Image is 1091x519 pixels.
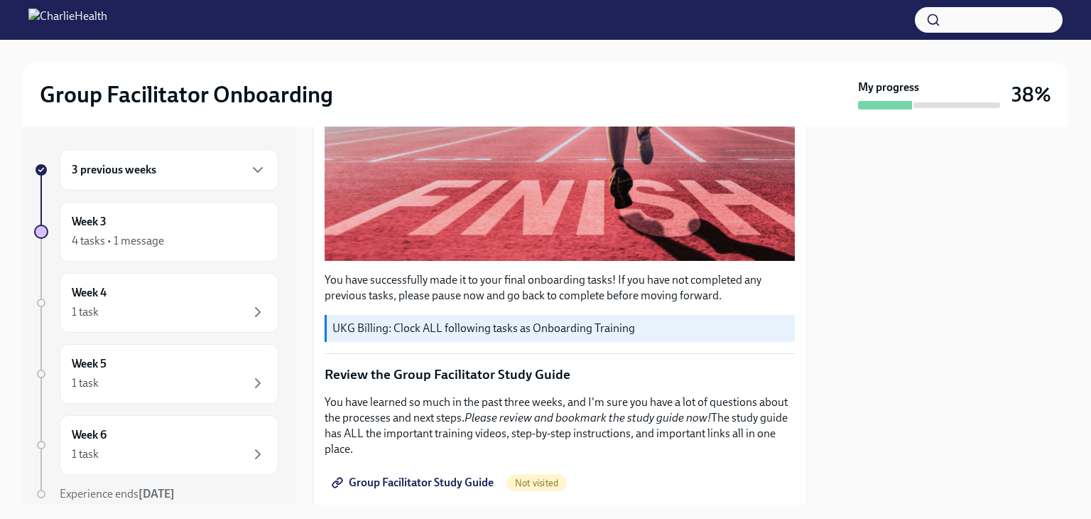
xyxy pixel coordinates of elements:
div: 1 task [72,304,99,320]
p: You have learned so much in the past three weeks, and I'm sure you have a lot of questions about ... [325,395,795,457]
a: Group Facilitator Study Guide [325,469,504,497]
h6: Week 5 [72,356,107,372]
span: Group Facilitator Study Guide [335,476,494,490]
a: Week 61 task [34,415,278,475]
div: 3 previous weeks [60,149,278,191]
h6: 3 previous weeks [72,162,156,178]
p: UKG Billing: Clock ALL following tasks as Onboarding Training [332,321,789,336]
span: Not visited [506,478,567,488]
div: 1 task [72,375,99,391]
h3: 38% [1011,82,1051,107]
span: Experience ends [60,487,175,501]
strong: [DATE] [139,487,175,501]
a: Week 41 task [34,273,278,333]
img: CharlieHealth [28,9,107,31]
h6: Week 4 [72,285,107,301]
p: Review the Group Facilitator Study Guide [325,365,795,384]
a: Week 51 task [34,344,278,404]
strong: My progress [858,80,919,95]
p: You have successfully made it to your final onboarding tasks! If you have not completed any previ... [325,272,795,304]
em: Please review and bookmark the study guide now! [465,411,711,424]
a: Week 34 tasks • 1 message [34,202,278,262]
h6: Week 6 [72,427,107,443]
h2: Group Facilitator Onboarding [40,80,333,109]
h6: Week 3 [72,214,107,230]
div: 1 task [72,446,99,462]
div: 4 tasks • 1 message [72,233,164,249]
